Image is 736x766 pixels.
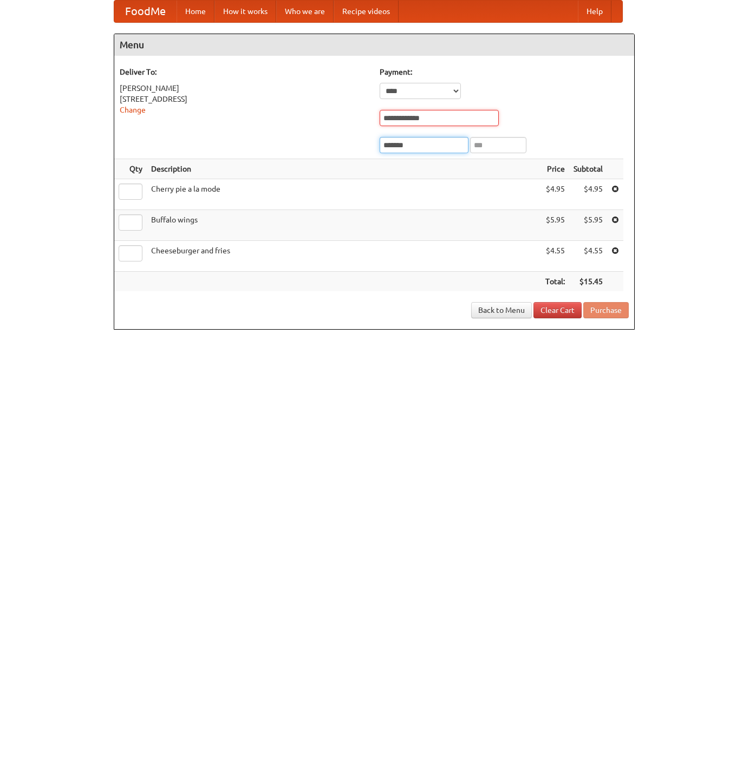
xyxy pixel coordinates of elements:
[569,272,607,292] th: $15.45
[541,159,569,179] th: Price
[541,179,569,210] td: $4.95
[334,1,399,22] a: Recipe videos
[114,34,634,56] h4: Menu
[147,179,541,210] td: Cherry pie a la mode
[471,302,532,318] a: Back to Menu
[147,159,541,179] th: Description
[541,210,569,241] td: $5.95
[541,241,569,272] td: $4.55
[114,159,147,179] th: Qty
[147,210,541,241] td: Buffalo wings
[533,302,582,318] a: Clear Cart
[569,179,607,210] td: $4.95
[120,106,146,114] a: Change
[120,67,369,77] h5: Deliver To:
[569,241,607,272] td: $4.55
[578,1,611,22] a: Help
[147,241,541,272] td: Cheeseburger and fries
[569,210,607,241] td: $5.95
[583,302,629,318] button: Purchase
[276,1,334,22] a: Who we are
[120,94,369,104] div: [STREET_ADDRESS]
[214,1,276,22] a: How it works
[120,83,369,94] div: [PERSON_NAME]
[541,272,569,292] th: Total:
[569,159,607,179] th: Subtotal
[380,67,629,77] h5: Payment:
[114,1,177,22] a: FoodMe
[177,1,214,22] a: Home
